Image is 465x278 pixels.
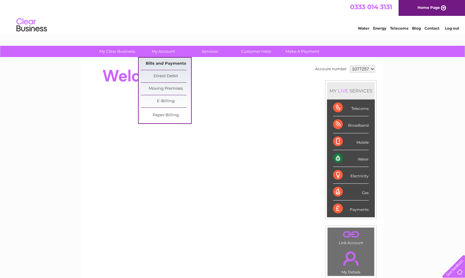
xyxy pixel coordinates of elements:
a: Moving Premises [141,83,191,95]
a: . [329,229,373,240]
a: Telecoms [390,26,408,31]
a: 0333 014 3131 [350,3,392,11]
a: Log out [445,26,459,31]
div: Telecoms [333,99,369,116]
div: Broadband [333,116,369,133]
a: Bills and Payments [141,58,191,70]
a: Contact [424,26,439,31]
a: Energy [373,26,386,31]
div: Water [333,150,369,167]
a: My Account [138,46,189,57]
img: logo.png [16,16,47,34]
td: Account number [314,64,348,74]
div: Gas [333,184,369,200]
div: Payments [333,200,369,217]
a: Services [185,46,235,57]
td: Link Account [327,227,374,247]
div: Electricity [333,167,369,184]
div: Clear Business is a trading name of Verastar Limited (registered in [GEOGRAPHIC_DATA] No. 3667643... [89,3,377,30]
a: Make A Payment [277,46,328,57]
div: MY SERVICES [327,82,375,99]
a: E-Billing [141,95,191,107]
td: My Details [327,246,374,276]
div: Mobile [333,133,369,150]
a: My Clear Business [92,46,142,57]
a: Water [358,26,369,31]
div: LIVE [337,88,350,94]
a: Customer Help [231,46,281,57]
a: Paper Billing [141,109,191,121]
a: Blog [412,26,421,31]
a: . [329,248,373,269]
a: Direct Debit [141,70,191,82]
